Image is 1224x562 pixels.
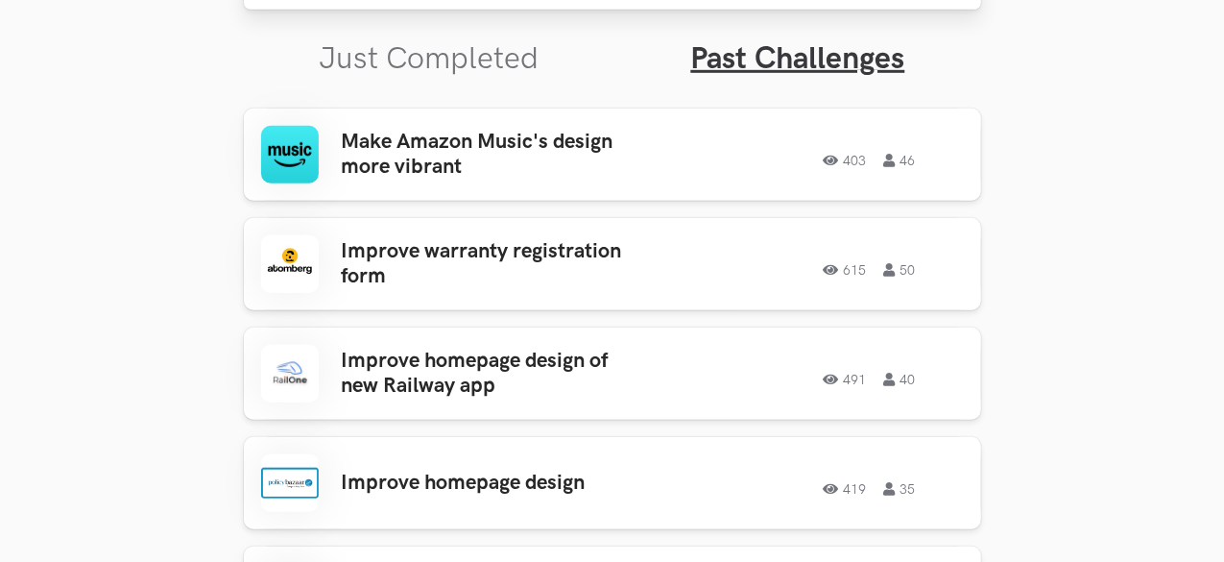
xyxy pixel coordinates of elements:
h3: Improve homepage design of new Railway app [342,349,641,400]
h3: Improve warranty registration form [342,239,641,290]
a: Improve homepage design of new Railway app49140 [244,328,981,420]
span: 40 [884,373,916,386]
a: Just Completed [320,40,540,78]
span: 615 [824,263,867,277]
a: Make Amazon Music's design more vibrant40346 [244,109,981,201]
span: 491 [824,373,867,386]
h3: Make Amazon Music's design more vibrant [342,130,641,181]
span: 35 [884,482,916,496]
a: Improve warranty registration form61550 [244,218,981,310]
a: Past Challenges [691,40,905,78]
span: 403 [824,154,867,167]
span: 419 [824,482,867,496]
ul: Tabs Interface [244,10,981,78]
span: 46 [884,154,916,167]
span: 50 [884,263,916,277]
h3: Improve homepage design [342,471,641,496]
a: Improve homepage design41935 [244,437,981,529]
